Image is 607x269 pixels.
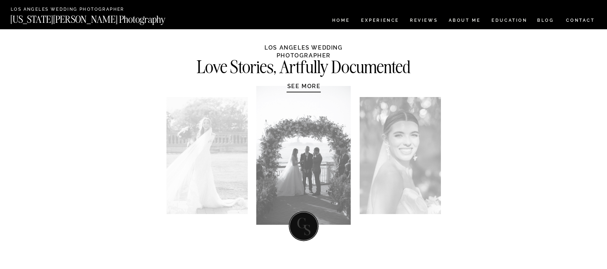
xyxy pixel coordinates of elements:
[11,7,150,12] a: Los Angeles Wedding Photographer
[181,59,426,73] h2: Love Stories, Artfully Documented
[566,16,595,24] a: CONTACT
[270,82,338,90] a: SEE MORE
[10,15,189,21] a: [US_STATE][PERSON_NAME] Photography
[410,18,437,24] a: REVIEWS
[331,18,351,24] a: HOME
[448,18,481,24] a: ABOUT ME
[491,18,528,24] a: EDUCATION
[361,18,398,24] a: Experience
[537,18,554,24] a: BLOG
[237,44,371,58] h1: LOS ANGELES WEDDING PHOTOGRAPHER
